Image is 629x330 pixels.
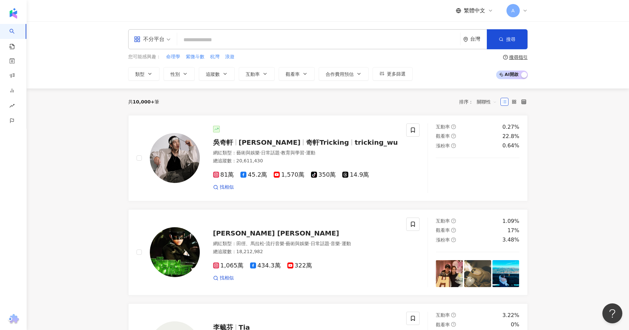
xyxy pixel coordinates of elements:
button: 浪遊 [225,53,235,61]
button: 互動率 [239,67,275,81]
button: 合作費用預估 [319,67,369,81]
span: rise [9,99,15,114]
span: 434.3萬 [250,262,281,269]
div: 總追蹤數 ： 20,611,430 [213,158,399,164]
span: 運動 [342,241,351,246]
div: 網紅類型 ： [213,241,399,247]
span: 互動率 [246,72,260,77]
span: 觀看率 [436,228,450,233]
span: · [280,150,281,155]
button: 命理學 [166,53,180,61]
span: 藝術與娛樂 [236,150,260,155]
span: question-circle [451,124,456,129]
span: 觀看率 [436,322,450,327]
span: 日常話題 [261,150,280,155]
span: 更多篩選 [387,71,406,77]
div: 1.09% [502,218,519,225]
a: 找相似 [213,184,234,191]
a: KOL Avatar吳奇軒[PERSON_NAME]奇軒Trickingtricking_wu網紅類型：藝術與娛樂·日常話題·教育與學習·運動總追蹤數：20,611,43081萬45.2萬1,5... [128,115,528,201]
span: 命理學 [166,54,180,60]
span: 互動率 [436,312,450,318]
img: logo icon [8,8,19,19]
span: 1,570萬 [274,171,304,178]
div: 網紅類型 ： [213,150,399,156]
a: search [9,24,23,50]
span: 紫微斗數 [186,54,204,60]
span: [PERSON_NAME] [PERSON_NAME] [213,229,339,237]
span: · [329,241,331,246]
button: 性別 [163,67,195,81]
span: 10,000+ [133,99,155,104]
span: 田徑、馬拉松 [236,241,264,246]
span: · [264,241,266,246]
span: 音樂 [331,241,340,246]
span: [PERSON_NAME] [239,138,301,146]
img: post-image [436,166,463,193]
span: 觀看率 [286,72,300,77]
span: 81萬 [213,171,234,178]
span: appstore [134,36,141,43]
span: 吳奇軒 [213,138,233,146]
img: post-image [464,166,491,193]
button: 觀看率 [279,67,315,81]
span: 流行音樂 [266,241,284,246]
button: 更多篩選 [373,67,413,81]
span: 合作費用預估 [326,72,354,77]
span: tricking_wu [355,138,398,146]
span: question-circle [451,134,456,138]
span: question-circle [451,228,456,233]
div: 3.48% [502,236,519,244]
span: 性別 [170,72,180,77]
img: KOL Avatar [150,227,200,277]
button: 類型 [128,67,159,81]
div: 0.64% [502,142,519,149]
span: 杭灣 [210,54,219,60]
span: environment [463,37,468,42]
span: 關聯性 [477,96,497,107]
img: post-image [492,166,519,193]
div: 搜尋指引 [509,55,528,60]
span: 您可能感興趣： [128,54,161,60]
img: KOL Avatar [150,133,200,183]
span: 搜尋 [506,37,515,42]
a: 找相似 [213,275,234,281]
span: question-circle [451,238,456,242]
span: 奇軒Tricking [306,138,349,146]
div: 不分平台 [134,34,164,45]
span: 類型 [135,72,145,77]
span: 找相似 [220,184,234,191]
span: 45.2萬 [240,171,267,178]
span: 觀看率 [436,133,450,139]
span: · [284,241,286,246]
span: question-circle [451,143,456,148]
span: 322萬 [287,262,312,269]
span: · [304,150,306,155]
div: 排序： [459,96,500,107]
span: 14.9萬 [342,171,369,178]
span: 互動率 [436,124,450,129]
span: 追蹤數 [206,72,220,77]
span: · [309,241,310,246]
button: 杭灣 [210,53,220,61]
span: 日常話題 [311,241,329,246]
span: 350萬 [311,171,336,178]
span: 漲粉率 [436,143,450,148]
span: 互動率 [436,218,450,224]
span: question-circle [451,322,456,327]
button: 紫微斗數 [185,53,205,61]
button: 追蹤數 [199,67,235,81]
span: question-circle [451,219,456,223]
img: post-image [464,260,491,287]
div: 17% [507,227,519,234]
div: 0% [511,321,519,328]
span: 漲粉率 [436,237,450,243]
div: 台灣 [470,36,487,42]
span: 運動 [306,150,315,155]
span: A [511,7,515,14]
span: 浪遊 [225,54,234,60]
span: question-circle [451,313,456,317]
span: · [340,241,341,246]
button: 搜尋 [487,29,527,49]
span: 繁體中文 [464,7,485,14]
img: post-image [436,260,463,287]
